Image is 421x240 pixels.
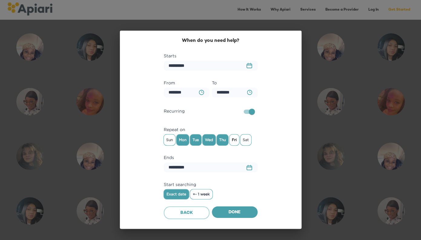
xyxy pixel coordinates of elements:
span: Sat [240,135,251,144]
span: Done [217,209,253,216]
label: Repeat on [164,126,258,133]
button: Back [164,206,209,219]
span: Wed [202,135,215,144]
div: Fri [229,134,239,145]
label: Ends [164,154,258,161]
span: Sun [164,135,175,144]
span: Fri [229,135,239,144]
label: To [212,79,258,86]
span: Tue [190,135,201,144]
label: Start searching [164,181,258,188]
span: Back [169,209,204,217]
div: Wed [202,134,215,145]
span: Recurring [164,107,185,115]
button: Exact date [164,189,189,199]
label: From [164,79,209,86]
button: Done [212,206,258,218]
div: Tue [190,134,201,145]
span: Thu [217,135,228,144]
div: Sun [164,134,175,145]
span: Mon [176,135,189,144]
div: Sat [240,134,251,145]
button: +- 1 week [190,189,212,199]
div: Mon [176,134,189,145]
label: Starts [164,52,258,59]
h2: When do you need help? [164,38,258,44]
span: Exact date [166,192,186,196]
div: Thu [217,134,228,145]
span: +- 1 week [193,192,210,196]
